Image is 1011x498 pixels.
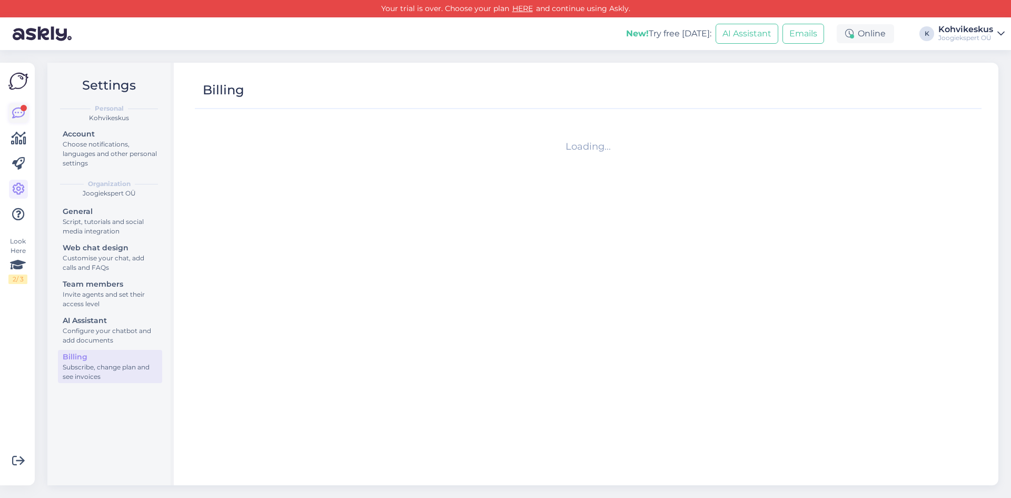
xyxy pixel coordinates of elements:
button: AI Assistant [716,24,778,44]
div: Subscribe, change plan and see invoices [63,363,157,382]
a: HERE [509,4,536,13]
div: Look Here [8,237,27,284]
div: Invite agents and set their access level [63,290,157,309]
div: Billing [63,351,157,363]
div: AI Assistant [63,315,157,326]
div: Try free [DATE]: [626,27,711,40]
div: Billing [203,80,244,100]
div: Web chat design [63,242,157,253]
div: Script, tutorials and social media integration [63,217,157,236]
b: New! [626,28,649,38]
div: 2 / 3 [8,275,27,284]
h2: Settings [56,75,162,95]
div: Choose notifications, languages and other personal settings [63,140,157,168]
div: Configure your chatbot and add documents [63,326,157,345]
div: K [919,26,934,41]
a: AccountChoose notifications, languages and other personal settings [58,127,162,170]
a: KohvikeskusJoogiekspert OÜ [938,25,1005,42]
a: Team membersInvite agents and set their access level [58,277,162,310]
a: Web chat designCustomise your chat, add calls and FAQs [58,241,162,274]
div: Joogiekspert OÜ [938,34,993,42]
img: Askly Logo [8,71,28,91]
div: Customise your chat, add calls and FAQs [63,253,157,272]
button: Emails [782,24,824,44]
div: Kohvikeskus [56,113,162,123]
div: Online [837,24,894,43]
b: Organization [88,179,131,189]
div: Account [63,129,157,140]
a: AI AssistantConfigure your chatbot and add documents [58,314,162,347]
div: Loading... [199,140,977,154]
a: GeneralScript, tutorials and social media integration [58,204,162,238]
div: Team members [63,279,157,290]
div: General [63,206,157,217]
div: Joogiekspert OÜ [56,189,162,198]
div: Kohvikeskus [938,25,993,34]
a: BillingSubscribe, change plan and see invoices [58,350,162,383]
b: Personal [95,104,124,113]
